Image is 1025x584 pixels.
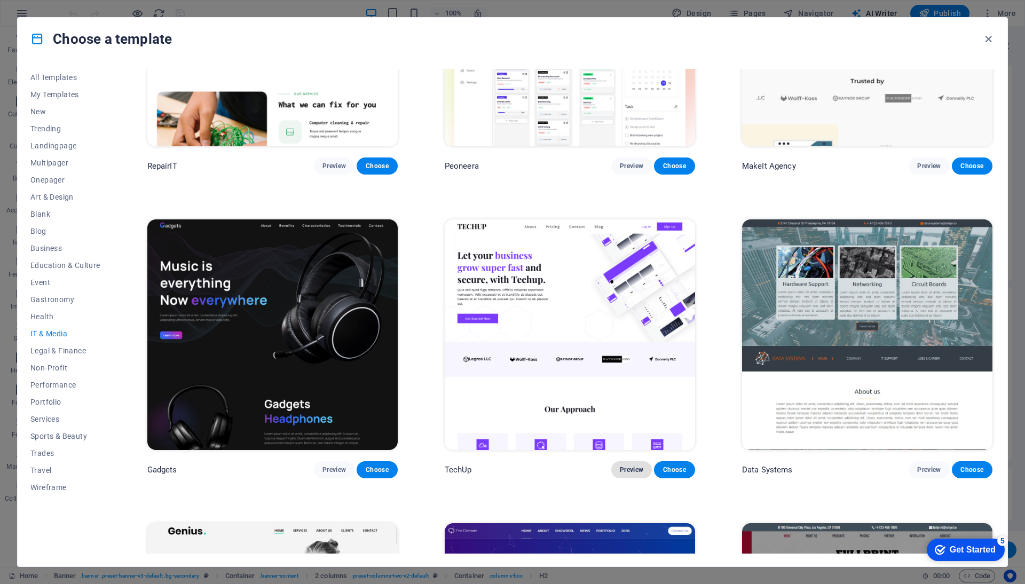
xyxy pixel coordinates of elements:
[445,161,479,171] p: Peoneera
[30,193,100,201] span: Art & Design
[30,274,100,291] button: Event
[9,5,86,28] div: Get Started 5 items remaining, 0% complete
[30,411,100,428] button: Services
[445,219,695,450] img: TechUp
[30,86,100,103] button: My Templates
[30,483,100,492] span: Wireframe
[30,188,100,206] button: Art & Design
[30,240,100,257] button: Business
[30,69,100,86] button: All Templates
[30,432,100,440] span: Sports & Beauty
[917,162,941,170] span: Preview
[30,154,100,171] button: Multipager
[365,162,389,170] span: Choose
[663,162,686,170] span: Choose
[30,342,100,359] button: Legal & Finance
[30,291,100,308] button: Gastronomy
[365,465,389,474] span: Choose
[654,461,695,478] button: Choose
[742,464,793,475] p: Data Systems
[314,157,354,175] button: Preview
[30,90,100,99] span: My Templates
[30,295,100,304] span: Gastronomy
[30,103,100,120] button: New
[30,107,100,116] span: New
[30,381,100,389] span: Performance
[30,466,100,475] span: Travel
[30,312,100,321] span: Health
[357,157,397,175] button: Choose
[952,157,992,175] button: Choose
[960,162,984,170] span: Choose
[30,206,100,223] button: Blank
[30,376,100,393] button: Performance
[30,137,100,154] button: Landingpage
[30,244,100,252] span: Business
[30,393,100,411] button: Portfolio
[147,161,177,171] p: RepairIT
[30,124,100,133] span: Trending
[952,461,992,478] button: Choose
[909,157,949,175] button: Preview
[30,120,100,137] button: Trending
[30,445,100,462] button: Trades
[30,479,100,496] button: Wireframe
[611,461,652,478] button: Preview
[30,30,172,48] h4: Choose a template
[663,465,686,474] span: Choose
[30,329,100,338] span: IT & Media
[30,227,100,235] span: Blog
[30,398,100,406] span: Portfolio
[30,261,100,270] span: Education & Culture
[917,465,941,474] span: Preview
[79,2,90,13] div: 5
[30,308,100,325] button: Health
[30,449,100,457] span: Trades
[742,161,796,171] p: MakeIt Agency
[30,359,100,376] button: Non-Profit
[30,364,100,372] span: Non-Profit
[909,461,949,478] button: Preview
[445,464,472,475] p: TechUp
[611,157,652,175] button: Preview
[322,465,346,474] span: Preview
[322,162,346,170] span: Preview
[30,325,100,342] button: IT & Media
[314,461,354,478] button: Preview
[147,219,398,450] img: Gadgets
[30,346,100,355] span: Legal & Finance
[742,219,992,450] img: Data Systems
[147,464,177,475] p: Gadgets
[620,465,643,474] span: Preview
[654,157,695,175] button: Choose
[30,223,100,240] button: Blog
[30,415,100,423] span: Services
[30,210,100,218] span: Blank
[357,461,397,478] button: Choose
[620,162,643,170] span: Preview
[30,171,100,188] button: Onepager
[30,428,100,445] button: Sports & Beauty
[30,73,100,82] span: All Templates
[30,176,100,184] span: Onepager
[31,12,77,21] div: Get Started
[30,278,100,287] span: Event
[30,159,100,167] span: Multipager
[30,141,100,150] span: Landingpage
[30,462,100,479] button: Travel
[960,465,984,474] span: Choose
[30,257,100,274] button: Education & Culture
